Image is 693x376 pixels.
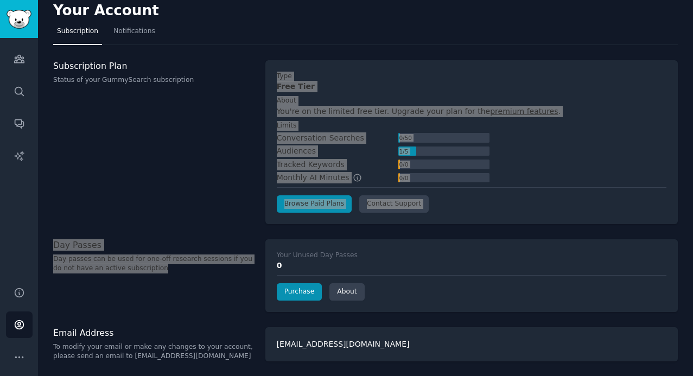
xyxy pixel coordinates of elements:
div: 0 / 0 [398,160,409,169]
p: To modify your email or make any changes to your account, please send an email to [EMAIL_ADDRESS]... [53,342,254,361]
div: [EMAIL_ADDRESS][DOMAIN_NAME] [265,327,678,361]
a: Notifications [110,23,159,45]
div: Type [277,72,292,81]
div: Conversation Searches [277,132,364,144]
h3: Email Address [53,327,254,339]
div: Audiences [277,145,316,157]
a: Purchase [277,283,322,301]
a: Subscription [53,23,102,45]
img: GummySearch logo [7,10,31,29]
a: premium features [490,107,558,116]
div: Monthly AI Minutes [277,172,374,183]
div: Your Unused Day Passes [277,251,358,260]
a: Browse Paid Plans [277,195,352,213]
span: Subscription [57,27,98,36]
h2: Your Account [53,2,159,20]
a: About [329,283,364,301]
div: 0 [277,260,666,271]
div: Free Tier [277,81,666,92]
a: Contact Support [359,195,429,213]
h3: Day Passes [53,239,254,251]
p: Day passes can be used for one-off research sessions if you do not have an active subscription [53,254,254,273]
div: 0 / 50 [398,133,413,143]
div: About [277,96,296,106]
p: Status of your GummySearch subscription [53,75,254,85]
h3: Subscription Plan [53,60,254,72]
div: Tracked Keywords [277,159,345,170]
div: 1 / 5 [398,146,409,156]
div: 0 / 0 [398,173,409,183]
div: You're on the limited free tier. Upgrade your plan for the . [277,106,666,117]
span: Notifications [113,27,155,36]
div: Limits [277,121,297,131]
